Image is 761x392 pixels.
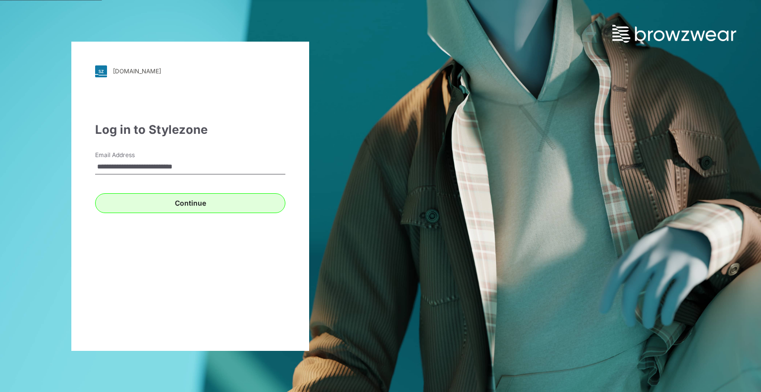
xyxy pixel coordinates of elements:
img: svg+xml;base64,PHN2ZyB3aWR0aD0iMjgiIGhlaWdodD0iMjgiIHZpZXdCb3g9IjAgMCAyOCAyOCIgZmlsbD0ibm9uZSIgeG... [95,65,107,77]
div: Log in to Stylezone [95,121,285,139]
div: [DOMAIN_NAME] [113,67,161,75]
label: Email Address [95,151,164,160]
a: [DOMAIN_NAME] [95,65,285,77]
button: Continue [95,193,285,213]
img: browzwear-logo.73288ffb.svg [612,25,736,43]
